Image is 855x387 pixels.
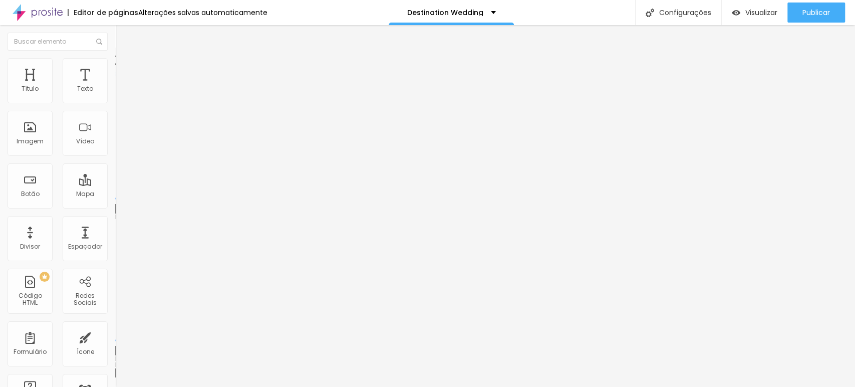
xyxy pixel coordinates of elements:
[407,9,483,16] p: Destination Wedding
[138,9,267,16] div: Alterações salvas automaticamente
[76,190,94,198] div: Mapa
[96,39,102,45] img: Icone
[787,3,845,23] button: Publicar
[732,9,740,17] img: view-1.svg
[22,85,39,92] div: Título
[745,9,777,17] span: Visualizar
[76,138,94,145] div: Vídeo
[722,3,787,23] button: Visualizar
[802,9,830,17] span: Publicar
[115,25,855,387] iframe: Editor
[8,33,108,51] input: Buscar elemento
[10,292,50,307] div: Código HTML
[77,348,94,355] div: Ícone
[68,9,138,16] div: Editor de páginas
[77,85,93,92] div: Texto
[646,9,654,17] img: Icone
[14,348,47,355] div: Formulário
[68,243,102,250] div: Espaçador
[17,138,44,145] div: Imagem
[20,243,40,250] div: Divisor
[21,190,40,198] div: Botão
[65,292,105,307] div: Redes Sociais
